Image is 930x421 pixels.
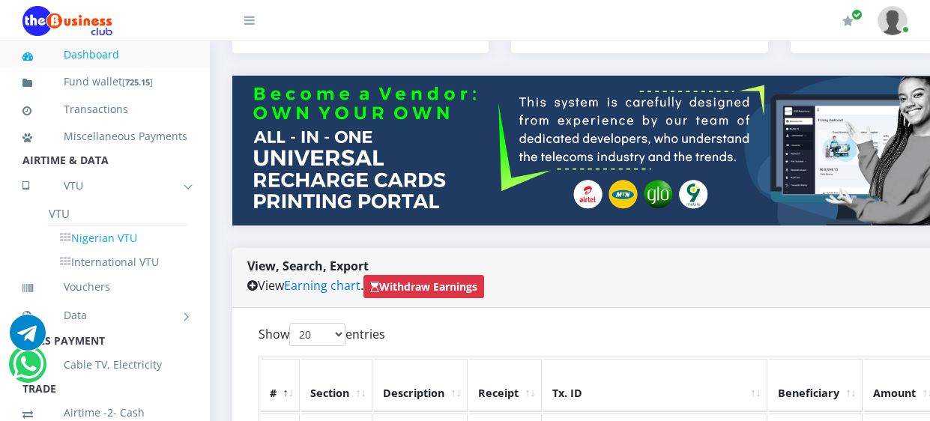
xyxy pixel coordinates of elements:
[22,6,112,36] img: Logo
[22,92,187,127] a: Transactions
[39,39,165,51] div: Domain: [DOMAIN_NAME]
[122,76,153,88] small: [ ]
[40,87,52,99] img: tab_domain_overview_orange.svg
[289,323,345,346] select: Showentries
[259,323,385,346] label: Show entries
[166,88,253,98] div: Keywords by Traffic
[543,359,767,411] th: Tx. ID: activate to sort column ascending
[13,357,43,382] a: Chat for support
[22,348,187,382] a: Cable TV, Electricity
[10,326,46,351] a: Chat for support
[842,15,854,27] i: Renew/Upgrade Subscription
[22,270,187,304] a: Vouchers
[49,202,187,225] li: VTU
[22,297,187,334] a: Data
[370,279,477,294] strong: Withdraw Earnings
[24,24,36,36] img: logo_orange.svg
[247,258,369,274] strong: View, Search, Export
[374,359,468,411] th: Description: activate to sort column ascending
[22,37,187,72] a: Dashboard
[149,87,161,99] img: tab_keywords_by_traffic_grey.svg
[22,64,187,100] a: Fund wallet[725.15]
[49,249,187,275] a: International VTU
[57,88,134,98] div: Domain Overview
[125,76,150,88] b: 725.15
[22,119,187,154] a: Miscellaneous Payments
[22,167,187,205] a: VTU
[284,277,360,294] a: Earning chart
[49,225,187,251] a: Nigerian VTU
[769,359,863,411] th: Beneficiary: activate to sort column ascending
[851,9,863,20] span: Renew/Upgrade Subscription
[24,39,36,51] img: website_grey.svg
[261,359,300,411] th: #: activate to sort column descending
[878,6,908,35] img: User
[469,359,542,411] th: Receipt: activate to sort column ascending
[42,24,73,36] div: v 4.0.25
[301,359,372,411] th: Section: activate to sort column ascending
